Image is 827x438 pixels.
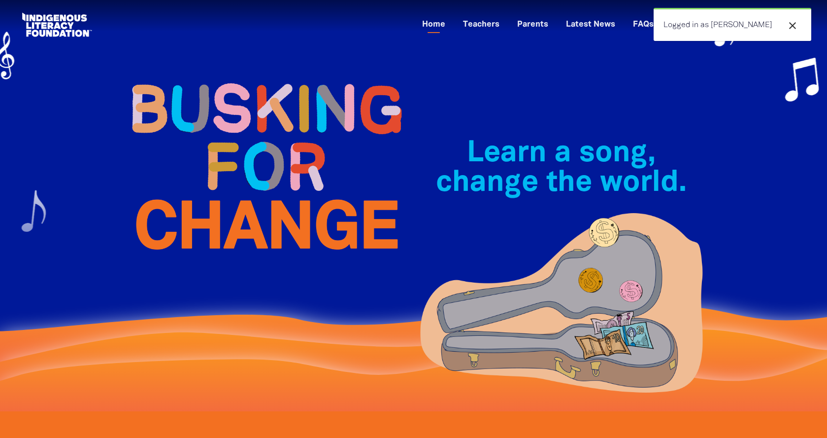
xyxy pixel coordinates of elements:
[560,17,621,33] a: Latest News
[627,17,660,33] a: FAQs
[654,8,811,41] div: Logged in as [PERSON_NAME]
[787,20,798,32] i: close
[457,17,505,33] a: Teachers
[511,17,554,33] a: Parents
[416,17,451,33] a: Home
[784,19,801,32] button: close
[436,140,687,197] span: Learn a song, change the world.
